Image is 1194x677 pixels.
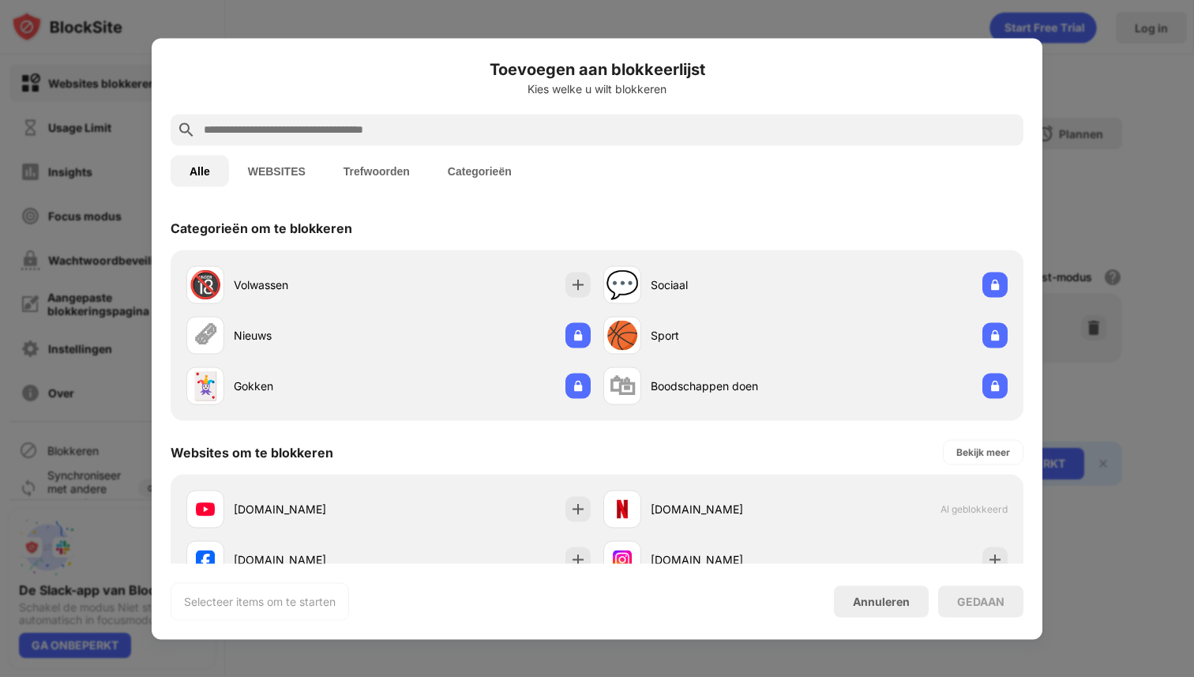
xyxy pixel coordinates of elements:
div: GEDAAN [957,595,1004,607]
button: Categorieën [429,155,531,186]
div: Sociaal [651,276,805,293]
div: Gokken [234,378,389,394]
img: favicons [613,499,632,518]
div: [DOMAIN_NAME] [651,551,805,568]
div: 🏀 [606,319,639,352]
img: favicons [613,550,632,569]
img: favicons [196,499,215,518]
div: Websites om te blokkeren [171,444,333,460]
div: [DOMAIN_NAME] [234,501,389,517]
div: 🃏 [189,370,222,402]
div: Sport [651,327,805,344]
img: search.svg [177,120,196,139]
div: Nieuws [234,327,389,344]
h6: Toevoegen aan blokkeerlijst [171,57,1023,81]
button: Trefwoorden [325,155,429,186]
div: Volwassen [234,276,389,293]
div: Selecteer items om te starten [184,593,336,609]
div: Kies welke u wilt blokkeren [171,82,1023,95]
button: WEBSITES [229,155,325,186]
div: Bekijk meer [956,444,1010,460]
div: [DOMAIN_NAME] [651,501,805,517]
span: Al geblokkeerd [941,503,1008,515]
div: 💬 [606,269,639,301]
div: Boodschappen doen [651,378,805,394]
div: Categorieën om te blokkeren [171,220,352,235]
div: [DOMAIN_NAME] [234,551,389,568]
img: favicons [196,550,215,569]
div: Annuleren [853,595,910,608]
div: 🗞 [192,319,219,352]
div: 🔞 [189,269,222,301]
div: 🛍 [609,370,636,402]
button: Alle [171,155,229,186]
